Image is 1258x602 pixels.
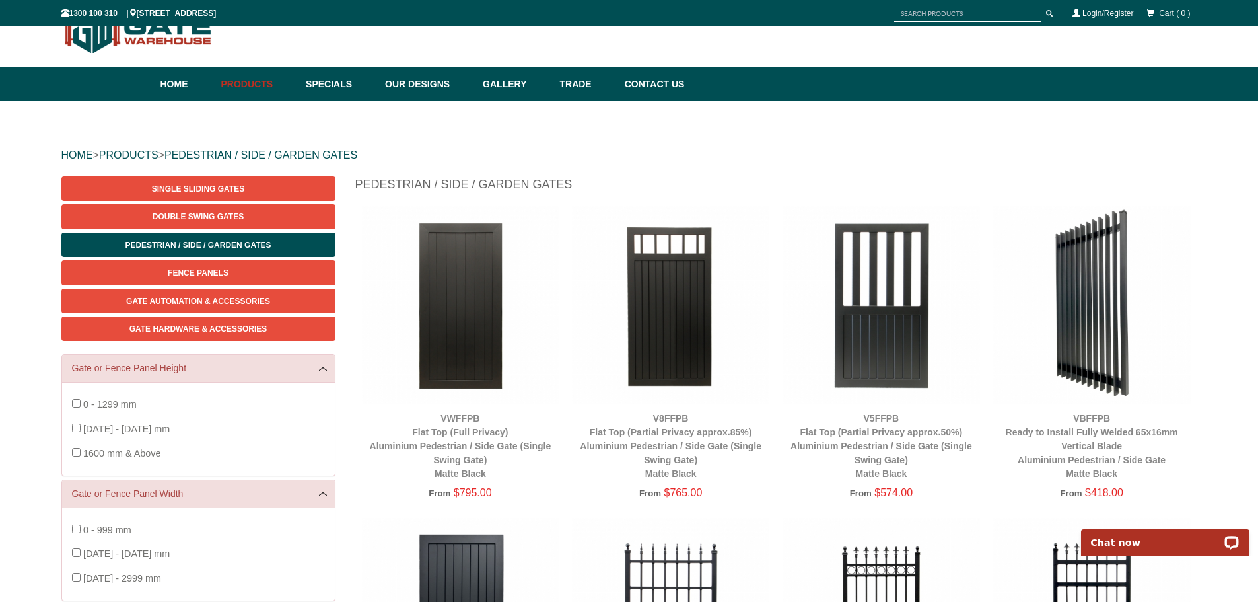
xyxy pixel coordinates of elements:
[790,413,972,479] a: V5FFPBFlat Top (Partial Privacy approx.50%)Aluminium Pedestrian / Side Gate (Single Swing Gate)Ma...
[639,488,661,498] span: From
[61,317,335,341] a: Gate Hardware & Accessories
[1082,9,1133,18] a: Login/Register
[874,487,913,498] span: $574.00
[1159,9,1190,18] span: Cart ( 0 )
[1072,514,1258,556] iframe: LiveChat chat widget
[83,525,131,535] span: 0 - 999 mm
[83,548,170,559] span: [DATE] - [DATE] mm
[168,268,228,278] span: Fence Panels
[83,448,161,459] span: 1600 mm & Above
[454,487,492,498] span: $795.00
[378,67,476,101] a: Our Designs
[993,206,1191,404] img: VBFFPB - Ready to Install Fully Welded 65x16mm Vertical Blade - Aluminium Pedestrian / Side Gate ...
[850,488,872,498] span: From
[299,67,378,101] a: Specials
[61,233,335,257] a: Pedestrian / Side / Garden Gates
[61,9,217,18] span: 1300 100 310 | [STREET_ADDRESS]
[125,241,271,250] span: Pedestrian / Side / Garden Gates
[61,260,335,285] a: Fence Panels
[61,176,335,201] a: Single Sliding Gates
[72,487,325,501] a: Gate or Fence Panel Width
[83,399,137,410] span: 0 - 1299 mm
[664,487,703,498] span: $765.00
[362,206,559,404] img: VWFFPB - Flat Top (Full Privacy) - Aluminium Pedestrian / Side Gate (Single Swing Gate) - Matte B...
[160,67,215,101] a: Home
[164,149,357,161] a: PEDESTRIAN / SIDE / GARDEN GATES
[618,67,685,101] a: Contact Us
[580,413,761,479] a: V8FFPBFlat Top (Partial Privacy approx.85%)Aluminium Pedestrian / Side Gate (Single Swing Gate)Ma...
[72,361,325,375] a: Gate or Fence Panel Height
[553,67,617,101] a: Trade
[129,324,267,334] span: Gate Hardware & Accessories
[1085,487,1123,498] span: $418.00
[215,67,300,101] a: Products
[83,424,170,434] span: [DATE] - [DATE] mm
[429,488,450,498] span: From
[476,67,553,101] a: Gallery
[99,149,158,161] a: PRODUCTS
[355,176,1197,200] h1: Pedestrian / Side / Garden Gates
[894,5,1041,22] input: SEARCH PRODUCTS
[61,204,335,229] a: Double Swing Gates
[61,289,335,313] a: Gate Automation & Accessories
[153,212,244,221] span: Double Swing Gates
[1060,488,1082,498] span: From
[152,184,244,194] span: Single Sliding Gates
[572,206,769,404] img: V8FFPB - Flat Top (Partial Privacy approx.85%) - Aluminium Pedestrian / Side Gate (Single Swing G...
[83,573,161,583] span: [DATE] - 2999 mm
[783,206,980,404] img: V5FFPB - Flat Top (Partial Privacy approx.50%) - Aluminium Pedestrian / Side Gate (Single Swing G...
[370,413,551,479] a: VWFFPBFlat Top (Full Privacy)Aluminium Pedestrian / Side Gate (Single Swing Gate)Matte Black
[61,149,93,161] a: HOME
[1006,413,1178,479] a: VBFFPBReady to Install Fully Welded 65x16mm Vertical BladeAluminium Pedestrian / Side GateMatte B...
[61,134,1197,176] div: > >
[126,297,270,306] span: Gate Automation & Accessories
